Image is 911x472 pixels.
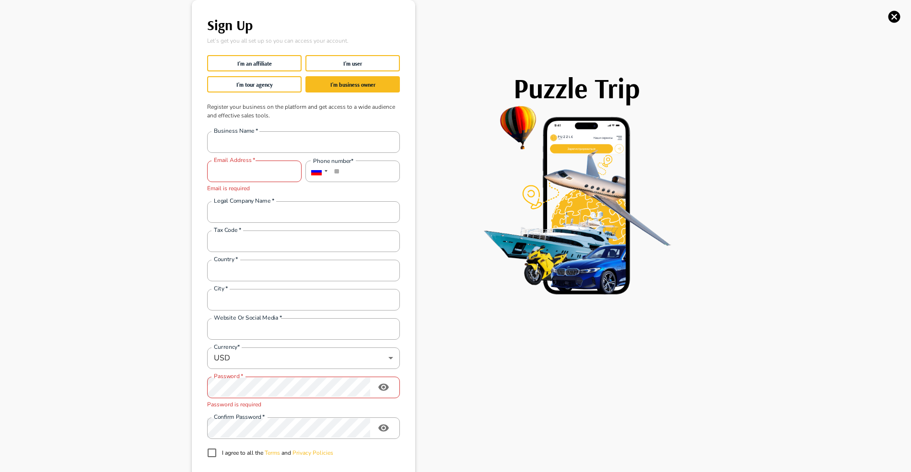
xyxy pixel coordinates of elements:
p: Password is required [207,400,393,410]
p: Let’s get you all set up so you can access your account. [207,36,400,45]
a: Terms [263,449,280,457]
label: Email address [214,156,255,164]
label: Website or social media [214,314,282,322]
button: I'm an affiliate [207,55,302,71]
div: Russia: + 7 [305,161,330,182]
p: I agree to all the and [222,449,333,457]
p: Email is required [207,184,295,194]
label: Business Name [214,127,258,135]
button: toggle password visibility [374,378,393,397]
label: Legal Company Name [214,197,274,205]
label: Confirm Password [214,413,265,421]
label: Tax Code [214,226,241,234]
button: I'm business owner [305,76,400,92]
label: Currency* [214,343,240,351]
h1: Puzzle Trip [434,72,719,104]
label: City [214,285,228,293]
p: Register your business on the platform and get access to a wide audience and effective sales tools. [207,95,400,127]
div: USD [207,348,400,368]
h6: Sign Up [207,13,400,36]
button: I'm tour agency [207,76,302,92]
span: Terms [265,449,280,457]
button: I'm user [305,55,400,71]
button: toggle password visibility [374,418,393,437]
label: Password [214,372,243,380]
img: PuzzleTrip [434,104,719,296]
div: Phone number* [311,157,356,165]
a: Privacy Policies [292,449,333,457]
label: Country [214,255,238,264]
